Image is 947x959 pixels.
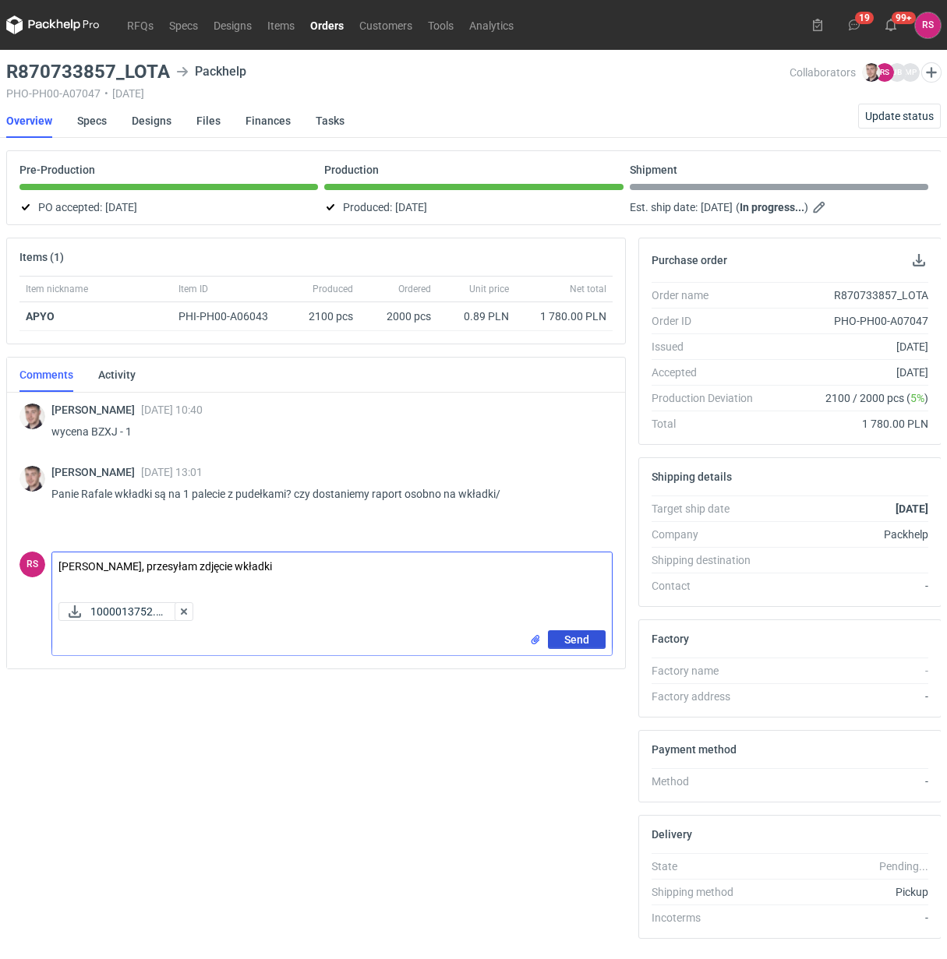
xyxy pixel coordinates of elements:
h3: R870733857_LOTA [6,62,170,81]
div: Production Deviation [652,390,762,406]
div: - [762,774,928,789]
img: Maciej Sikora [19,404,45,429]
p: Production [324,164,379,176]
span: [DATE] [701,198,733,217]
img: Maciej Sikora [19,466,45,492]
h2: Factory [652,633,689,645]
button: 1000013752.jpg [58,602,178,621]
span: 1000013752.jpg [90,603,164,620]
a: Tools [420,16,461,34]
div: Pickup [762,884,928,900]
span: [PERSON_NAME] [51,404,141,416]
div: Target ship date [652,501,762,517]
span: Item nickname [26,283,88,295]
button: 19 [842,12,867,37]
span: Collaborators [790,66,856,79]
div: State [652,859,762,874]
strong: [DATE] [896,502,928,515]
button: Edit estimated shipping date [811,198,830,217]
div: Order name [652,287,762,303]
h2: Payment method [652,743,737,756]
h2: Purchase order [652,254,727,266]
a: Designs [206,16,260,34]
div: PHI-PH00-A06043 [178,309,283,324]
h2: Delivery [652,828,692,841]
h2: Items (1) [19,251,64,263]
span: Send [564,634,589,645]
div: Factory address [652,689,762,704]
a: Specs [77,104,107,138]
a: Tasks [316,104,345,138]
em: Pending... [879,860,928,873]
em: ( [736,201,740,213]
div: Shipping destination [652,552,762,568]
div: - [762,689,928,704]
div: Packhelp [176,62,246,81]
a: Comments [19,358,73,392]
figcaption: RS [875,63,894,82]
div: Issued [652,339,762,354]
span: [DATE] [105,198,137,217]
button: Edit collaborators [921,62,942,83]
div: [DATE] [762,365,928,380]
div: 2100 pcs [289,302,359,331]
a: RFQs [119,16,161,34]
div: Est. ship date: [630,198,928,217]
div: PHO-PH00-A07047 [DATE] [6,87,790,100]
em: ) [804,201,808,213]
div: 1 780.00 PLN [762,416,928,432]
span: Net total [570,283,606,295]
p: wycena BZXJ - 1 [51,422,600,441]
div: Order ID [652,313,762,329]
div: [DATE] [762,339,928,354]
div: R870733857_LOTA [762,287,928,303]
strong: APYO [26,310,55,323]
span: [DATE] [395,198,427,217]
div: - [762,910,928,926]
a: Files [196,104,221,138]
div: Factory name [652,663,762,679]
span: Ordered [398,283,431,295]
figcaption: JB [888,63,906,82]
figcaption: MP [901,63,920,82]
div: - [762,663,928,679]
div: Company [652,527,762,542]
a: Activity [98,358,136,392]
span: Produced [313,283,353,295]
div: Method [652,774,762,789]
a: Items [260,16,302,34]
figcaption: RS [19,552,45,577]
a: Designs [132,104,171,138]
a: Specs [161,16,206,34]
span: Unit price [469,283,509,295]
div: Total [652,416,762,432]
span: 5% [910,392,924,404]
button: RS [915,12,941,38]
button: 99+ [878,12,903,37]
svg: Packhelp Pro [6,16,100,34]
strong: In progress... [740,201,804,213]
button: Update status [858,104,941,129]
div: 0.89 PLN [443,309,509,324]
div: 2000 pcs [359,302,437,331]
a: Overview [6,104,52,138]
span: [DATE] 13:01 [141,466,203,478]
div: Shipping method [652,884,762,900]
span: Item ID [178,283,208,295]
img: Maciej Sikora [862,63,881,82]
div: Rafał Stani [915,12,941,38]
button: Send [548,630,606,649]
span: [DATE] 10:40 [141,404,203,416]
div: Packhelp [762,527,928,542]
p: Panie Rafale wkładki są na 1 palecie z pudełkami? czy dostaniemy raport osobno na wkładki/ [51,485,600,503]
span: 2100 / 2000 pcs ( ) [825,390,928,406]
a: Orders [302,16,352,34]
div: 1 780.00 PLN [521,309,606,324]
div: Incoterms [652,910,762,926]
div: Produced: [324,198,623,217]
div: - [762,578,928,594]
div: Accepted [652,365,762,380]
span: [PERSON_NAME] [51,466,141,478]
